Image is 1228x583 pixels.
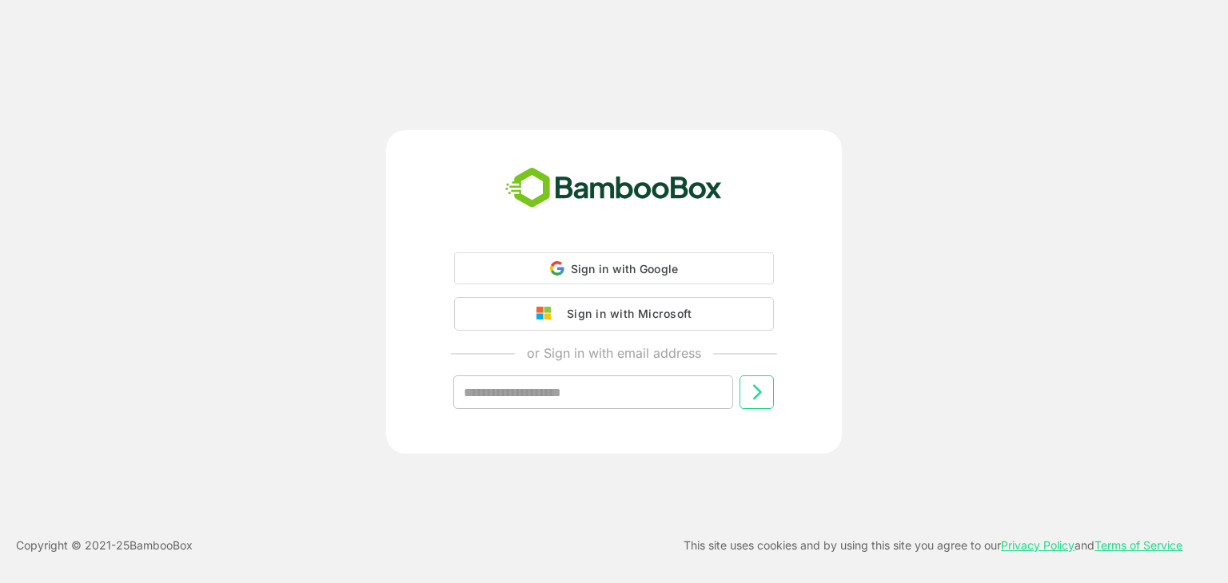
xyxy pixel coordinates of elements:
[1001,538,1074,552] a: Privacy Policy
[536,307,559,321] img: google
[16,536,193,555] p: Copyright © 2021- 25 BambooBox
[527,343,701,363] p: or Sign in with email address
[454,297,774,331] button: Sign in with Microsoft
[684,536,1182,555] p: This site uses cookies and by using this site you agree to our and
[454,252,774,284] div: Sign in with Google
[571,262,679,276] span: Sign in with Google
[559,303,692,324] div: Sign in with Microsoft
[1094,538,1182,552] a: Terms of Service
[496,162,731,215] img: bamboobox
